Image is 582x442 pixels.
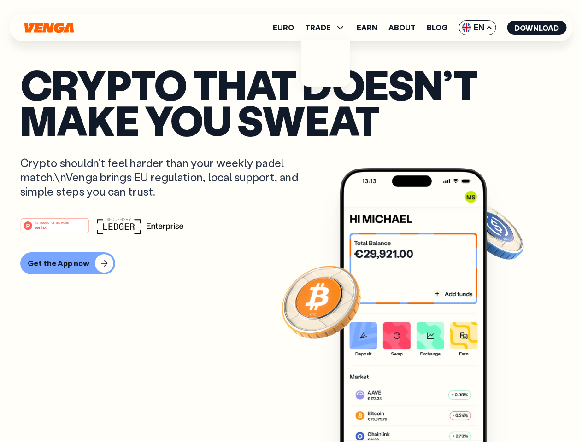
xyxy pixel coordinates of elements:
svg: Home [23,23,75,33]
img: Bitcoin [280,260,363,343]
a: About [388,24,416,31]
p: Crypto that doesn’t make you sweat [20,67,562,137]
tspan: #1 PRODUCT OF THE MONTH [35,221,70,224]
a: Euro [273,24,294,31]
a: Blog [427,24,447,31]
p: Crypto shouldn’t feel harder than your weekly padel match.\nVenga brings EU regulation, local sup... [20,156,312,199]
div: Get the App now [28,259,89,268]
img: USDC coin [459,198,526,264]
img: flag-uk [462,23,471,32]
a: Get the App now [20,252,562,274]
span: TRADE [305,24,331,31]
tspan: Web3 [35,225,47,230]
span: TRADE [305,22,346,33]
a: #1 PRODUCT OF THE MONTHWeb3 [20,223,89,235]
a: Earn [357,24,377,31]
button: Get the App now [20,252,115,274]
button: Download [507,21,566,35]
span: EN [459,20,496,35]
